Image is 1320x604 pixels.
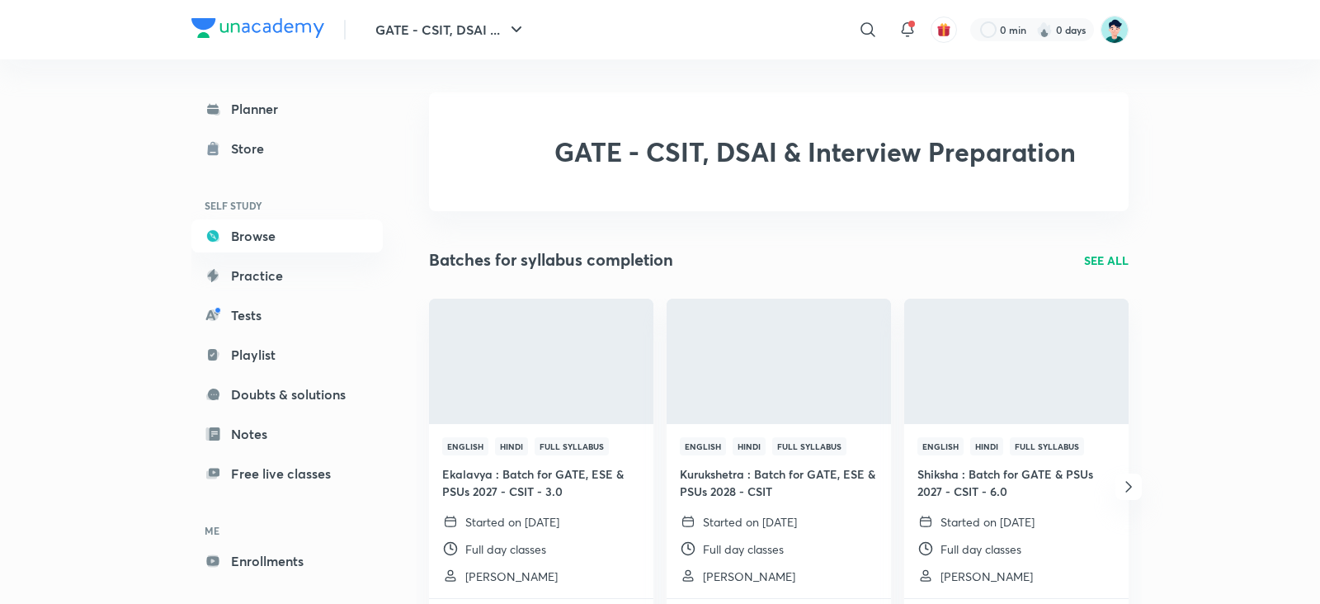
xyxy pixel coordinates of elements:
[1084,252,1129,269] a: SEE ALL
[465,568,558,585] p: Sweta Kumari
[231,139,274,158] div: Store
[191,92,383,125] a: Planner
[664,297,893,425] img: Thumbnail
[772,437,846,455] span: Full Syllabus
[667,299,891,598] a: ThumbnailEnglishHindiFull SyllabusKurukshetra : Batch for GATE, ESE & PSUs 2028 - CSITStarted on ...
[427,297,655,425] img: Thumbnail
[970,437,1003,455] span: Hindi
[535,437,609,455] span: Full Syllabus
[429,248,673,272] h2: Batches for syllabus completion
[931,17,957,43] button: avatar
[191,132,383,165] a: Store
[703,568,795,585] p: Sweta Kumari
[904,299,1129,598] a: ThumbnailEnglishHindiFull SyllabusShiksha : Batch for GATE & PSUs 2027 - CSIT - 6.0Started on [DA...
[191,378,383,411] a: Doubts & solutions
[191,545,383,578] a: Enrollments
[191,457,383,490] a: Free live classes
[1173,540,1302,586] iframe: Help widget launcher
[191,259,383,292] a: Practice
[191,299,383,332] a: Tests
[680,465,878,500] h4: Kurukshetra : Batch for GATE, ESE & PSUs 2028 - CSIT
[902,297,1130,425] img: Thumbnail
[429,299,653,598] a: ThumbnailEnglishHindiFull SyllabusEkalavya : Batch for GATE, ESE & PSUs 2027 - CSIT - 3.0Started ...
[1036,21,1053,38] img: streak
[191,219,383,252] a: Browse
[469,125,521,178] img: GATE - CSIT, DSAI & Interview Preparation
[465,540,546,558] p: Full day classes
[365,13,536,46] button: GATE - CSIT, DSAI ...
[940,540,1021,558] p: Full day classes
[191,517,383,545] h6: ME
[1010,437,1084,455] span: Full Syllabus
[940,513,1035,531] p: Started on [DATE]
[917,437,964,455] span: English
[191,191,383,219] h6: SELF STUDY
[936,22,951,37] img: avatar
[680,437,726,455] span: English
[191,338,383,371] a: Playlist
[191,18,324,38] img: Company Logo
[442,437,488,455] span: English
[495,437,528,455] span: Hindi
[703,513,797,531] p: Started on [DATE]
[703,540,784,558] p: Full day classes
[465,513,559,531] p: Started on [DATE]
[917,465,1115,500] h4: Shiksha : Batch for GATE & PSUs 2027 - CSIT - 6.0
[733,437,766,455] span: Hindi
[940,568,1033,585] p: Bharat Acharya
[191,18,324,42] a: Company Logo
[442,465,640,500] h4: Ekalavya : Batch for GATE, ESE & PSUs 2027 - CSIT - 3.0
[191,418,383,451] a: Notes
[1101,16,1129,44] img: Shamas Khan
[554,136,1076,168] h2: GATE - CSIT, DSAI & Interview Preparation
